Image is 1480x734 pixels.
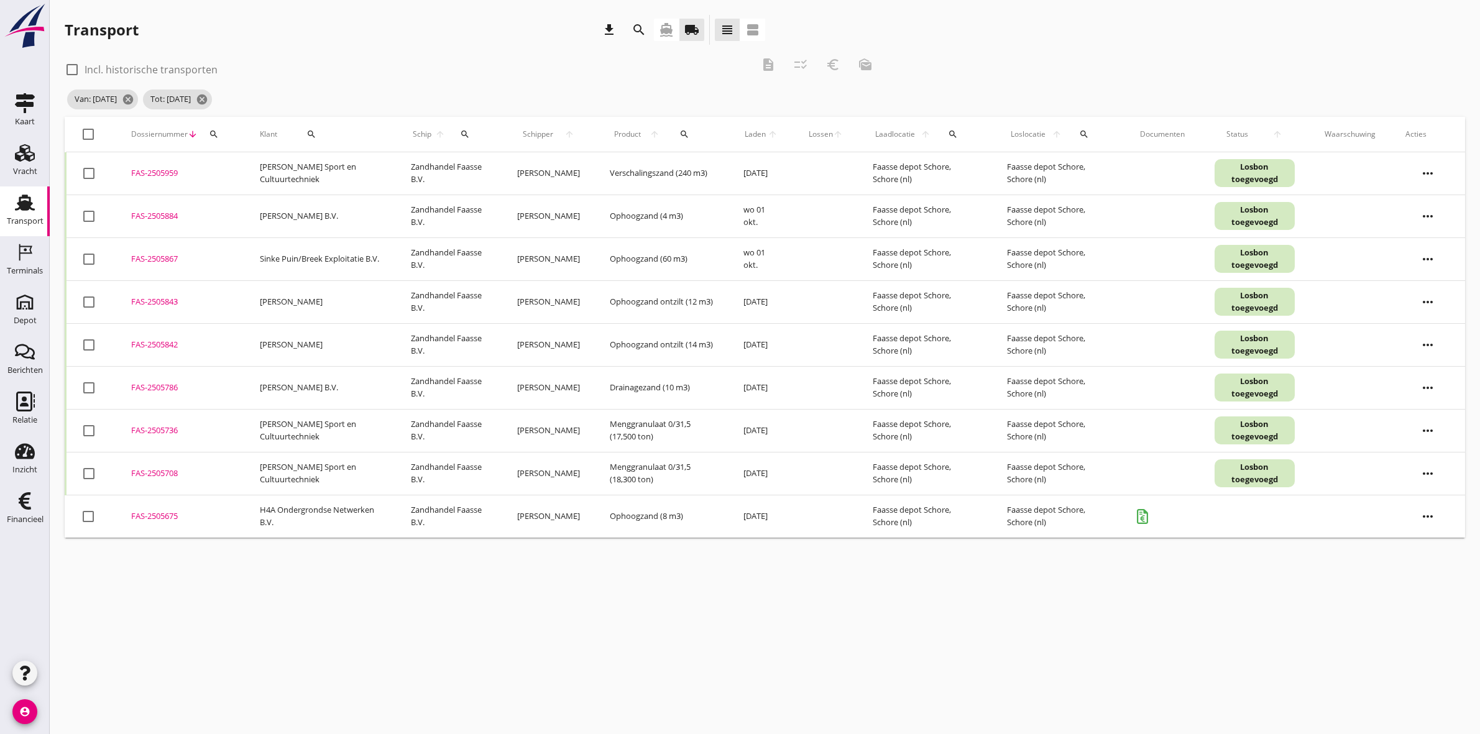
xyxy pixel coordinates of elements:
td: Faasse depot Schore, Schore (nl) [992,195,1125,237]
i: arrow_downward [188,129,198,139]
td: Faasse depot Schore, Schore (nl) [858,452,993,495]
i: more_horiz [1410,156,1445,191]
i: search [632,22,646,37]
td: Drainagezand (10 m3) [595,366,729,409]
div: Klant [260,119,381,149]
td: Faasse depot Schore, Schore (nl) [992,452,1125,495]
td: Zandhandel Faasse B.V. [396,409,502,452]
span: Product [610,129,645,140]
div: Documenten [1140,129,1185,140]
span: Van: [DATE] [67,89,138,109]
td: Zandhandel Faasse B.V. [396,452,502,495]
td: Faasse depot Schore, Schore (nl) [858,152,993,195]
span: Laden [743,129,766,140]
td: [PERSON_NAME] [502,323,595,366]
td: Ophoogzand ontzilt (14 m3) [595,323,729,366]
td: Menggranulaat 0/31,5 (17,500 ton) [595,409,729,452]
i: search [209,129,219,139]
td: [PERSON_NAME] Sport en Cultuurtechniek [245,152,396,195]
td: Faasse depot Schore, Schore (nl) [992,495,1125,538]
div: Financieel [7,515,44,523]
i: arrow_upward [833,129,843,139]
div: FAS-2505867 [131,253,230,265]
td: Ophoogzand (60 m3) [595,237,729,280]
i: local_shipping [684,22,699,37]
td: [DATE] [729,323,794,366]
span: Lossen [809,129,833,140]
label: Incl. historische transporten [85,63,218,76]
td: [DATE] [729,280,794,323]
i: arrow_upward [766,129,778,139]
div: Kaart [15,117,35,126]
i: account_circle [12,699,37,724]
td: Faasse depot Schore, Schore (nl) [992,366,1125,409]
td: Zandhandel Faasse B.V. [396,280,502,323]
td: Ophoogzand (4 m3) [595,195,729,237]
i: more_horiz [1410,285,1445,319]
span: Loslocatie [1007,129,1048,140]
td: H4A Ondergrondse Netwerken B.V. [245,495,396,538]
i: search [679,129,689,139]
td: Menggranulaat 0/31,5 (18,300 ton) [595,452,729,495]
div: Losbon toegevoegd [1215,416,1295,444]
td: [DATE] [729,152,794,195]
td: wo 01 okt. [729,237,794,280]
div: Acties [1405,129,1450,140]
i: arrow_upward [918,129,934,139]
div: FAS-2505736 [131,424,230,437]
div: FAS-2505842 [131,339,230,351]
td: Faasse depot Schore, Schore (nl) [858,195,993,237]
div: FAS-2505675 [131,510,230,523]
i: cancel [196,93,208,106]
td: [PERSON_NAME] B.V. [245,366,396,409]
td: [PERSON_NAME] [502,280,595,323]
td: Faasse depot Schore, Schore (nl) [858,323,993,366]
i: view_headline [720,22,735,37]
div: Losbon toegevoegd [1215,459,1295,487]
div: Depot [14,316,37,324]
i: download [602,22,617,37]
td: Faasse depot Schore, Schore (nl) [858,495,993,538]
td: Faasse depot Schore, Schore (nl) [992,152,1125,195]
div: Relatie [12,416,37,424]
i: search [948,129,958,139]
i: search [460,129,470,139]
span: Schip [411,129,433,140]
td: [PERSON_NAME] [502,495,595,538]
td: [DATE] [729,409,794,452]
i: arrow_upward [559,129,580,139]
i: more_horiz [1410,328,1445,362]
div: Terminals [7,267,43,275]
i: more_horiz [1410,413,1445,448]
i: arrow_upward [1261,129,1295,139]
td: [PERSON_NAME] Sport en Cultuurtechniek [245,452,396,495]
div: Losbon toegevoegd [1215,331,1295,359]
span: Schipper [517,129,559,140]
div: Transport [7,217,44,225]
div: Berichten [7,366,43,374]
img: logo-small.a267ee39.svg [2,3,47,49]
span: Dossiernummer [131,129,188,140]
i: more_horiz [1410,499,1445,534]
i: view_agenda [745,22,760,37]
td: [PERSON_NAME] [502,195,595,237]
div: FAS-2505708 [131,467,230,480]
td: [PERSON_NAME] [502,237,595,280]
div: Inzicht [12,466,37,474]
div: FAS-2505843 [131,296,230,308]
td: Faasse depot Schore, Schore (nl) [992,237,1125,280]
td: Faasse depot Schore, Schore (nl) [858,280,993,323]
td: Zandhandel Faasse B.V. [396,152,502,195]
div: Losbon toegevoegd [1215,288,1295,316]
i: arrow_upward [1049,129,1065,139]
td: Ophoogzand ontzilt (12 m3) [595,280,729,323]
div: FAS-2505959 [131,167,230,180]
td: [DATE] [729,366,794,409]
td: Zandhandel Faasse B.V. [396,195,502,237]
td: Faasse depot Schore, Schore (nl) [858,366,993,409]
i: more_horiz [1410,370,1445,405]
td: [DATE] [729,452,794,495]
div: Waarschuwing [1325,129,1376,140]
i: directions_boat [659,22,674,37]
td: Faasse depot Schore, Schore (nl) [858,409,993,452]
